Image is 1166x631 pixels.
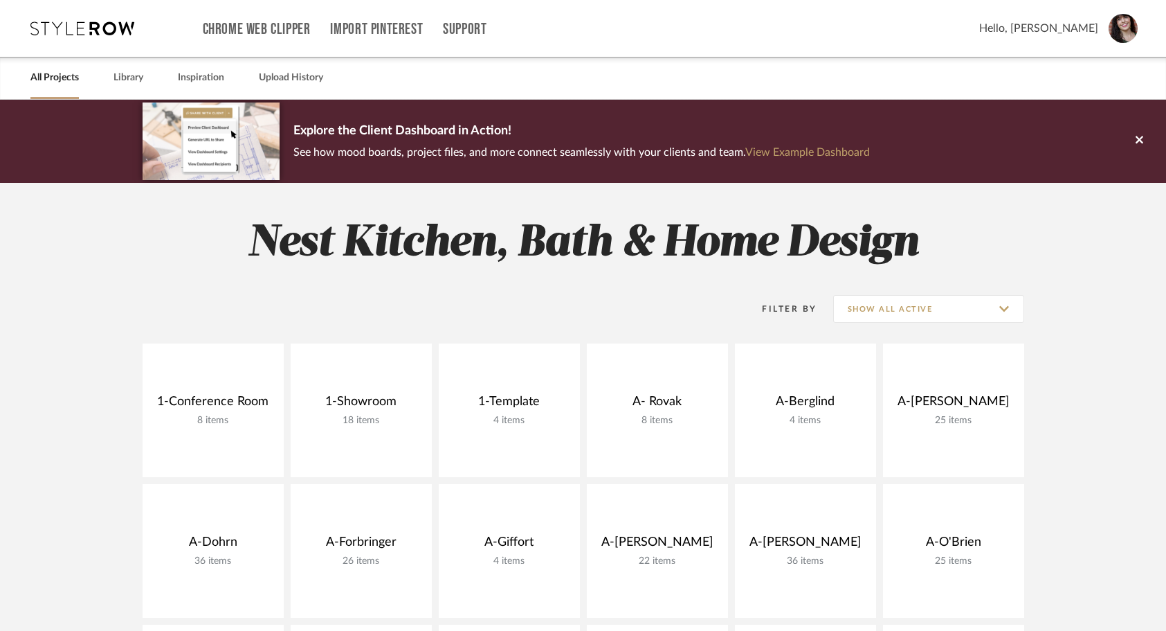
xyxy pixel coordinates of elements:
div: 8 items [154,415,273,427]
div: A-[PERSON_NAME] [598,535,717,556]
a: Upload History [259,69,323,87]
div: A-[PERSON_NAME] [894,394,1013,415]
span: Hello, [PERSON_NAME] [979,20,1098,37]
div: 1-Conference Room [154,394,273,415]
p: See how mood boards, project files, and more connect seamlessly with your clients and team. [293,143,870,162]
div: 36 items [154,556,273,567]
h2: Nest Kitchen, Bath & Home Design [85,217,1082,269]
div: 4 items [450,415,569,427]
a: Inspiration [178,69,224,87]
div: 1-Showroom [302,394,421,415]
div: A- Rovak [598,394,717,415]
a: Library [113,69,143,87]
div: 18 items [302,415,421,427]
div: 25 items [894,415,1013,427]
div: 26 items [302,556,421,567]
p: Explore the Client Dashboard in Action! [293,121,870,143]
a: View Example Dashboard [745,147,870,158]
div: A-O'Brien [894,535,1013,556]
div: 36 items [746,556,865,567]
div: A-[PERSON_NAME] [746,535,865,556]
div: 4 items [450,556,569,567]
a: Chrome Web Clipper [203,24,311,35]
div: A-Giffort [450,535,569,556]
div: 1-Template [450,394,569,415]
div: A-Dohrn [154,535,273,556]
div: 25 items [894,556,1013,567]
img: avatar [1109,14,1138,43]
img: d5d033c5-7b12-40c2-a960-1ecee1989c38.png [143,103,280,179]
div: 22 items [598,556,717,567]
div: Filter By [745,302,817,316]
a: Support [443,24,486,35]
div: A-Berglind [746,394,865,415]
a: All Projects [30,69,79,87]
a: Import Pinterest [330,24,423,35]
div: A-Forbringer [302,535,421,556]
div: 4 items [746,415,865,427]
div: 8 items [598,415,717,427]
